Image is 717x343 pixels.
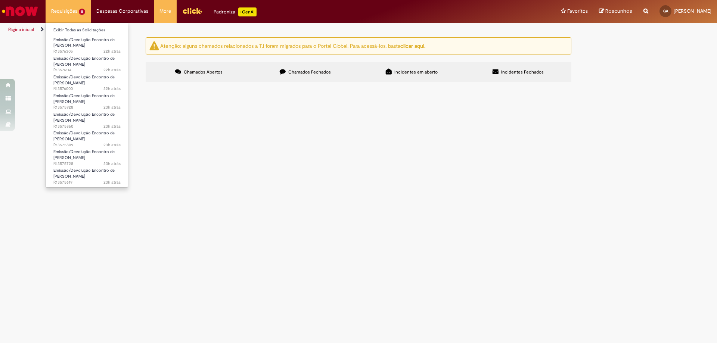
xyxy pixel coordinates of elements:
span: Despesas Corporativas [96,7,148,15]
a: Aberto R13575809 : Emissão/Devolução Encontro de Contas Fornecedor [46,129,128,145]
a: Aberto R13575619 : Emissão/Devolução Encontro de Contas Fornecedor [46,166,128,183]
time: 29/09/2025 10:47:27 [103,124,121,129]
span: Chamados Fechados [288,69,331,75]
span: 23h atrás [103,124,121,129]
span: Emissão/Devolução Encontro de [PERSON_NAME] [53,74,115,86]
a: Exibir Todas as Solicitações [46,26,128,34]
span: 23h atrás [103,142,121,148]
a: clicar aqui. [400,42,425,49]
div: Padroniza [214,7,257,16]
span: R13576114 [53,67,121,73]
span: 23h atrás [103,180,121,185]
time: 29/09/2025 10:40:29 [103,142,121,148]
span: Emissão/Devolução Encontro de [PERSON_NAME] [53,112,115,123]
span: More [159,7,171,15]
span: Emissão/Devolução Encontro de [PERSON_NAME] [53,93,115,105]
span: Incidentes Fechados [501,69,544,75]
span: Chamados Abertos [184,69,223,75]
a: Rascunhos [599,8,632,15]
a: Aberto R13576305 : Emissão/Devolução Encontro de Contas Fornecedor [46,36,128,52]
span: R13575809 [53,142,121,148]
a: Aberto R13576000 : Emissão/Devolução Encontro de Contas Fornecedor [46,73,128,89]
span: Emissão/Devolução Encontro de [PERSON_NAME] [53,168,115,179]
span: Requisições [51,7,77,15]
a: Página inicial [8,26,34,32]
time: 29/09/2025 11:07:27 [103,86,121,91]
time: 29/09/2025 11:20:55 [103,67,121,73]
time: 29/09/2025 10:58:22 [103,105,121,110]
a: Aberto R13575860 : Emissão/Devolução Encontro de Contas Fornecedor [46,110,128,127]
span: Emissão/Devolução Encontro de [PERSON_NAME] [53,149,115,160]
p: +GenAi [238,7,257,16]
a: Aberto R13576114 : Emissão/Devolução Encontro de Contas Fornecedor [46,54,128,71]
span: Emissão/Devolução Encontro de [PERSON_NAME] [53,130,115,142]
span: [PERSON_NAME] [674,8,711,14]
img: ServiceNow [1,4,39,19]
time: 29/09/2025 10:14:29 [103,180,121,185]
a: Aberto R13575728 : Emissão/Devolução Encontro de Contas Fornecedor [46,148,128,164]
span: Favoritos [567,7,588,15]
span: R13576000 [53,86,121,92]
span: 22h atrás [103,86,121,91]
span: Emissão/Devolução Encontro de [PERSON_NAME] [53,56,115,67]
span: R13575928 [53,105,121,110]
ng-bind-html: Atenção: alguns chamados relacionados a T.I foram migrados para o Portal Global. Para acessá-los,... [160,42,425,49]
ul: Trilhas de página [6,23,472,37]
span: GA [663,9,668,13]
span: R13576305 [53,49,121,54]
span: 22h atrás [103,67,121,73]
span: Rascunhos [605,7,632,15]
span: Emissão/Devolução Encontro de [PERSON_NAME] [53,37,115,49]
img: click_logo_yellow_360x200.png [182,5,202,16]
span: 23h atrás [103,105,121,110]
span: R13575860 [53,124,121,130]
span: 23h atrás [103,161,121,166]
span: R13575619 [53,180,121,185]
span: 22h atrás [103,49,121,54]
span: R13575728 [53,161,121,167]
span: 8 [79,9,85,15]
time: 29/09/2025 10:30:26 [103,161,121,166]
ul: Requisições [46,22,128,188]
a: Aberto R13575928 : Emissão/Devolução Encontro de Contas Fornecedor [46,92,128,108]
span: Incidentes em aberto [394,69,438,75]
